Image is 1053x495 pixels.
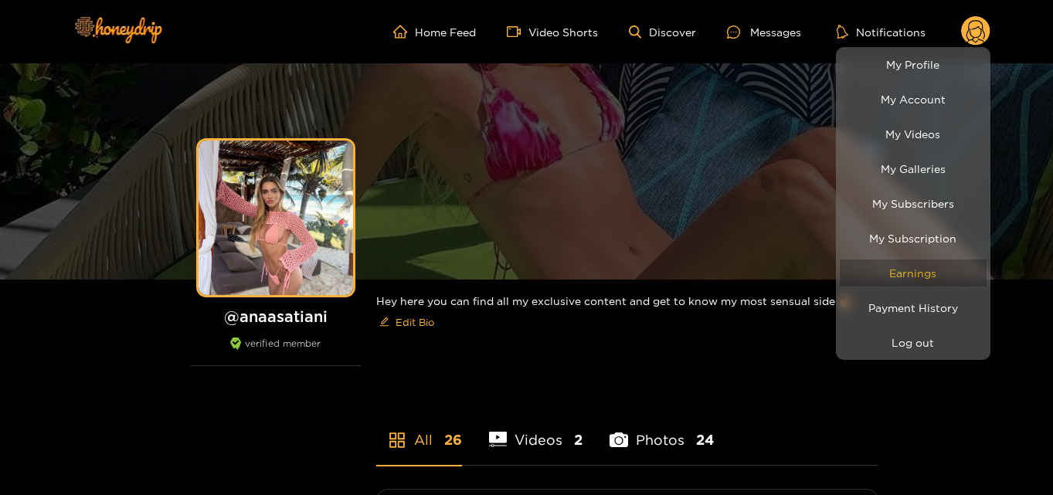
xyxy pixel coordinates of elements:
a: My Subscription [840,225,987,252]
a: My Account [840,86,987,113]
a: My Galleries [840,155,987,182]
a: My Videos [840,120,987,147]
a: Payment History [840,294,987,321]
a: My Profile [840,51,987,78]
a: My Subscribers [840,190,987,217]
button: Log out [840,329,987,356]
a: Earnings [840,259,987,286]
